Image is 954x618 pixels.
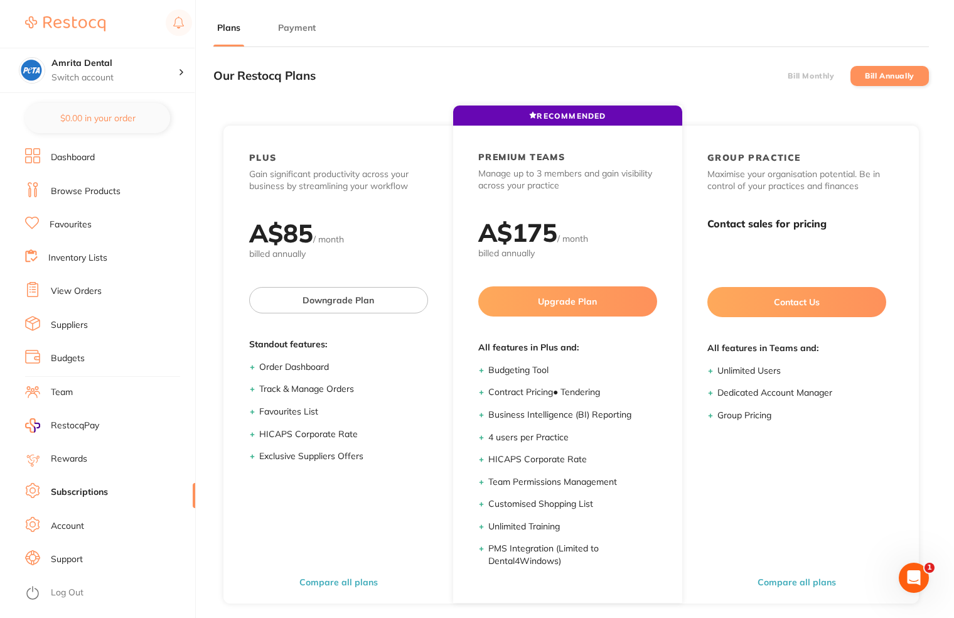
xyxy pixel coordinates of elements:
img: RestocqPay [25,418,40,433]
li: HICAPS Corporate Rate [259,428,428,441]
a: Dashboard [51,151,95,164]
span: All features in Plus and: [478,342,657,354]
span: RestocqPay [51,420,99,432]
h2: A$ 175 [478,217,557,248]
a: Subscriptions [51,486,108,499]
h2: PLUS [249,152,277,163]
a: Account [51,520,84,533]
li: Unlimited Training [488,521,657,533]
h2: PREMIUM TEAMS [478,151,565,163]
li: Business Intelligence (BI) Reporting [488,409,657,421]
iframe: Intercom live chat [899,563,929,593]
a: Log Out [51,587,83,599]
button: Compare all plans [296,577,382,588]
a: RestocqPay [25,418,99,433]
span: billed annually [478,247,657,260]
p: Switch account [51,72,178,84]
span: Standout features: [249,339,428,351]
button: Payment [274,22,319,34]
label: Bill Annually [865,72,914,80]
a: Team [51,386,73,399]
a: Support [51,553,83,566]
a: Restocq Logo [25,9,105,38]
a: Suppliers [51,319,88,332]
a: Favourites [50,219,92,231]
p: Maximise your organisation potential. Be in control of your practices and finances [707,168,886,193]
a: Browse Products [51,185,121,198]
label: Bill Monthly [788,72,834,80]
button: Upgrade Plan [478,286,657,317]
button: Log Out [25,583,191,604]
button: Compare all plans [754,577,840,588]
span: RECOMMENDED [529,111,606,121]
h2: GROUP PRACTICE [707,152,801,163]
a: Inventory Lists [48,252,107,264]
button: Contact Us [707,287,886,317]
li: Favourites List [259,406,428,418]
h4: Amrita Dental [51,57,178,70]
button: $0.00 in your order [25,103,170,133]
img: Restocq Logo [25,16,105,31]
span: All features in Teams and: [707,342,886,355]
p: Manage up to 3 members and gain visibility across your practice [478,168,657,192]
span: / month [557,233,588,244]
button: Compare all plans [525,577,611,588]
p: Gain significant productivity across your business by streamlining your workflow [249,168,428,193]
a: Rewards [51,453,87,465]
button: Downgrade Plan [249,287,428,313]
li: Unlimited Users [717,365,886,377]
a: Budgets [51,352,85,365]
li: Dedicated Account Manager [717,387,886,399]
a: View Orders [51,285,102,298]
li: Group Pricing [717,409,886,422]
li: Budgeting Tool [488,364,657,377]
li: Exclusive Suppliers Offers [259,450,428,463]
h3: Our Restocq Plans [213,69,316,83]
li: 4 users per Practice [488,431,657,444]
h3: Contact sales for pricing [707,218,886,230]
li: Order Dashboard [259,361,428,374]
li: PMS Integration (Limited to Dental4Windows) [488,543,657,567]
span: 1 [925,563,935,573]
span: billed annually [249,248,428,261]
li: Team Permissions Management [488,476,657,489]
li: HICAPS Corporate Rate [488,453,657,466]
h2: A$ 85 [249,217,313,249]
li: Contract Pricing ● Tendering [488,386,657,399]
img: Amrita Dental [19,58,45,83]
li: Customised Shopping List [488,498,657,511]
span: / month [313,234,344,245]
button: Plans [213,22,244,34]
li: Track & Manage Orders [259,383,428,396]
